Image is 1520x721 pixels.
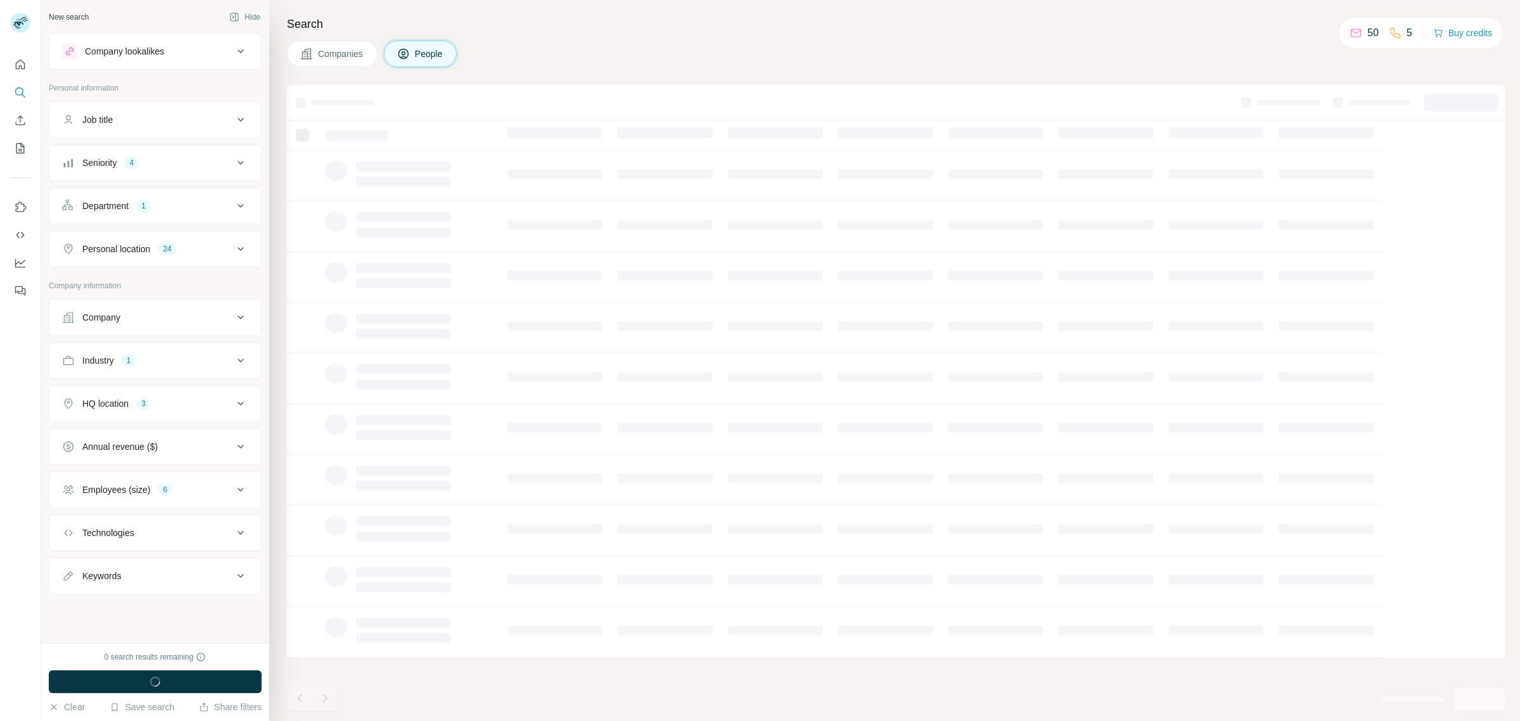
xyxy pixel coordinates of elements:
div: 6 [158,484,172,495]
div: 4 [124,157,139,169]
div: Personal location [82,243,150,255]
div: Technologies [82,526,134,539]
button: Buy credits [1433,24,1492,42]
button: Enrich CSV [10,109,30,132]
div: Annual revenue ($) [82,440,158,453]
button: Hide [220,8,269,27]
p: 50 [1367,25,1379,41]
div: Department [82,200,129,212]
button: Use Surfe on LinkedIn [10,196,30,219]
div: New search [49,11,89,23]
button: Job title [49,105,261,135]
p: 5 [1407,25,1412,41]
p: Company information [49,280,262,291]
div: Employees (size) [82,483,150,496]
div: Job title [82,113,113,126]
div: 3 [136,398,151,409]
span: People [415,48,444,60]
div: Company lookalikes [85,45,164,58]
button: Use Surfe API [10,224,30,246]
button: Employees (size)6 [49,475,261,505]
button: HQ location3 [49,388,261,419]
div: 0 search results remaining [104,651,206,663]
button: My lists [10,137,30,160]
span: Companies [318,48,364,60]
button: Department1 [49,191,261,221]
button: Personal location24 [49,234,261,264]
button: Save search [110,701,174,713]
button: Share filters [199,701,262,713]
div: Company [82,311,120,324]
button: Seniority4 [49,148,261,178]
div: Seniority [82,156,117,169]
div: Keywords [82,570,121,582]
button: Clear [49,701,85,713]
p: Personal information [49,82,262,94]
button: Keywords [49,561,261,591]
button: Company [49,302,261,333]
button: Annual revenue ($) [49,431,261,462]
button: Dashboard [10,252,30,274]
button: Search [10,81,30,104]
div: 1 [136,200,151,212]
button: Quick start [10,53,30,76]
button: Company lookalikes [49,36,261,67]
h4: Search [287,15,1505,33]
div: HQ location [82,397,129,410]
button: Feedback [10,279,30,302]
div: 24 [158,243,176,255]
div: Industry [82,354,114,367]
button: Technologies [49,518,261,548]
button: Industry1 [49,345,261,376]
div: 1 [122,355,136,366]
